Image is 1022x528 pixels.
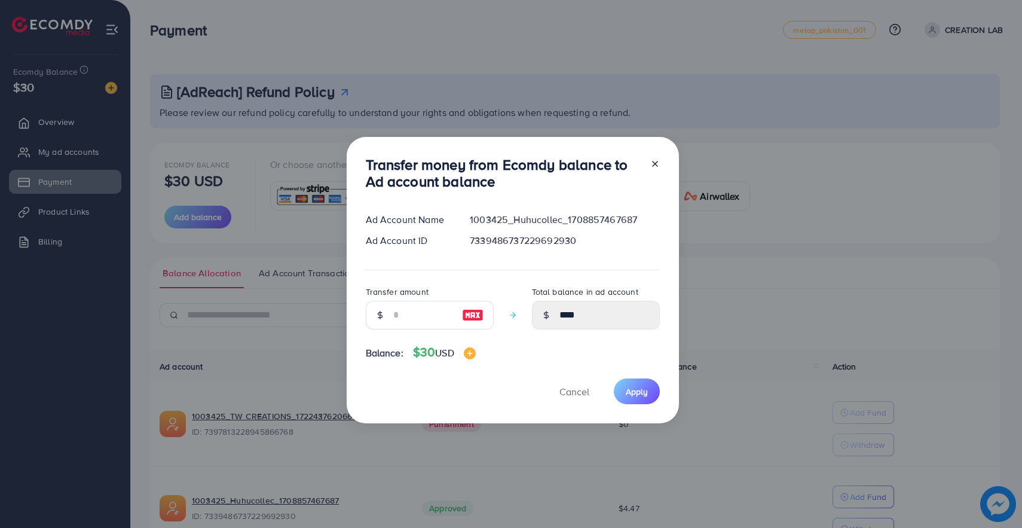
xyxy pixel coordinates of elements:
div: 7339486737229692930 [460,234,669,248]
span: Apply [626,386,648,398]
button: Apply [614,379,660,404]
div: Ad Account ID [356,234,461,248]
label: Total balance in ad account [532,286,638,298]
span: Cancel [559,385,589,398]
button: Cancel [544,379,604,404]
span: USD [435,346,454,359]
div: 1003425_Huhucollec_1708857467687 [460,213,669,227]
label: Transfer amount [366,286,429,298]
h3: Transfer money from Ecomdy balance to Ad account balance [366,156,641,191]
h4: $30 [413,345,476,360]
img: image [462,308,484,322]
span: Balance: [366,346,403,360]
div: Ad Account Name [356,213,461,227]
img: image [464,347,476,359]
